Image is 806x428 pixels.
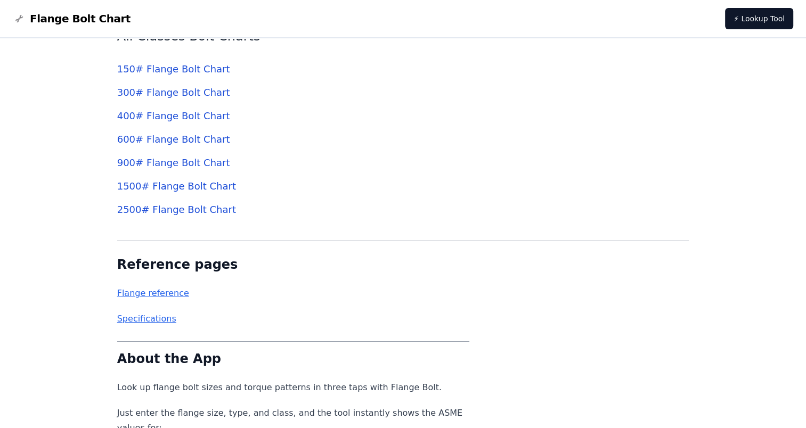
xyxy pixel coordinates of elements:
[117,110,230,121] a: 400# Flange Bolt Chart
[117,87,230,98] a: 300# Flange Bolt Chart
[117,134,230,145] a: 600# Flange Bolt Chart
[117,350,470,367] h2: About the App
[117,314,176,324] a: Specifications
[117,204,236,215] a: 2500# Flange Bolt Chart
[117,63,230,75] a: 150# Flange Bolt Chart
[30,11,131,26] span: Flange Bolt Chart
[117,380,470,395] p: Look up flange bolt sizes and torque patterns in three taps with Flange Bolt.
[117,256,470,273] h2: Reference pages
[13,11,131,26] a: Flange Bolt Chart LogoFlange Bolt Chart
[725,8,793,29] a: ⚡ Lookup Tool
[117,180,236,192] a: 1500# Flange Bolt Chart
[117,157,230,168] a: 900# Flange Bolt Chart
[13,12,26,25] img: Flange Bolt Chart Logo
[117,288,189,298] a: Flange reference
